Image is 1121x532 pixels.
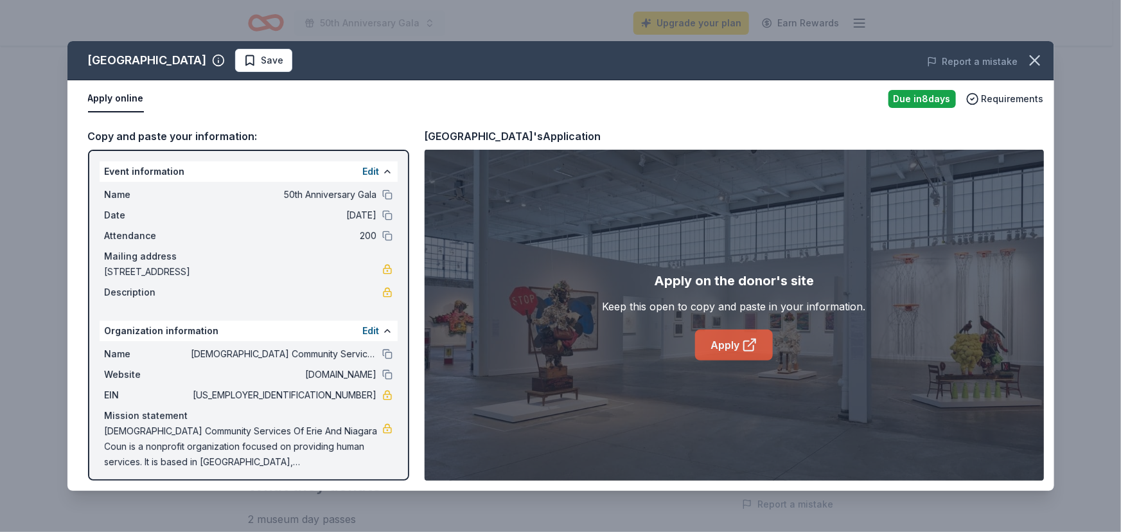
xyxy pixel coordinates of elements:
[191,208,377,223] span: [DATE]
[105,228,191,244] span: Attendance
[105,187,191,202] span: Name
[927,54,1018,69] button: Report a mistake
[982,91,1044,107] span: Requirements
[105,367,191,382] span: Website
[191,187,377,202] span: 50th Anniversary Gala
[105,285,191,300] span: Description
[888,90,956,108] div: Due in 8 days
[235,49,292,72] button: Save
[425,128,601,145] div: [GEOGRAPHIC_DATA]'s Application
[191,346,377,362] span: [DEMOGRAPHIC_DATA] Community Services Of [GEOGRAPHIC_DATA] And Niagara Coun
[695,330,773,360] a: Apply
[88,50,207,71] div: [GEOGRAPHIC_DATA]
[191,228,377,244] span: 200
[363,164,380,179] button: Edit
[603,299,866,314] div: Keep this open to copy and paste in your information.
[105,423,382,470] span: [DEMOGRAPHIC_DATA] Community Services Of Erie And Niagara Coun is a nonprofit organization focuse...
[363,323,380,339] button: Edit
[105,408,393,423] div: Mission statement
[88,128,409,145] div: Copy and paste your information:
[966,91,1044,107] button: Requirements
[654,270,814,291] div: Apply on the donor's site
[261,53,284,68] span: Save
[105,208,191,223] span: Date
[105,264,382,279] span: [STREET_ADDRESS]
[100,161,398,182] div: Event information
[105,249,393,264] div: Mailing address
[191,367,377,382] span: [DOMAIN_NAME]
[100,321,398,341] div: Organization information
[191,387,377,403] span: [US_EMPLOYER_IDENTIFICATION_NUMBER]
[105,387,191,403] span: EIN
[88,85,144,112] button: Apply online
[105,346,191,362] span: Name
